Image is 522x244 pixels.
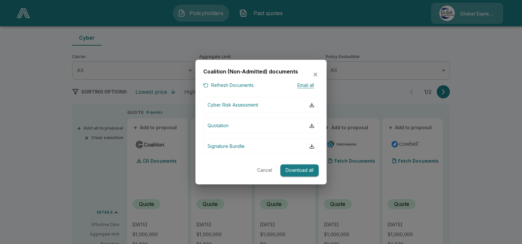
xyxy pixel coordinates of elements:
button: Email all [292,81,319,90]
button: Signature Bundle [203,138,319,154]
p: Cyber Risk Assessment [208,101,258,108]
p: Quotation [208,122,229,129]
button: Refresh Documents [203,81,254,90]
button: Download all [280,164,319,176]
button: Cyber Risk Assessment [203,97,319,112]
p: Signature Bundle [208,143,245,150]
h6: Coalition (Non-Admitted) documents [203,68,298,76]
button: Quotation [203,118,319,133]
button: Cancel [254,164,275,176]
